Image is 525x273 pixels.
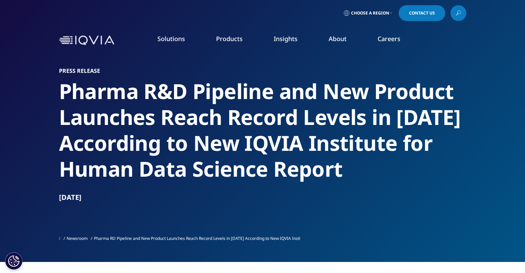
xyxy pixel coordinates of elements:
[67,235,88,241] a: Newsroom
[378,35,400,43] a: Careers
[59,193,466,202] div: [DATE]
[59,67,466,74] h1: Press Release
[216,35,243,43] a: Products
[117,24,466,57] nav: Primary
[329,35,347,43] a: About
[157,35,185,43] a: Solutions
[409,11,435,15] span: Contact Us
[274,35,298,43] a: Insights
[94,235,300,241] span: Pharma RD Pipeline and New Product Launches Reach Record Levels in [DATE] According to New IQVIA ...
[5,252,22,270] button: Cookie-Einstellungen
[59,36,114,46] img: IQVIA Healthcare Information Technology and Pharma Clinical Research Company
[399,5,445,21] a: Contact Us
[351,10,389,16] span: Choose a Region
[59,78,466,182] h2: Pharma R&D Pipeline and New Product Launches Reach Record Levels in [DATE] According to New IQVIA...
